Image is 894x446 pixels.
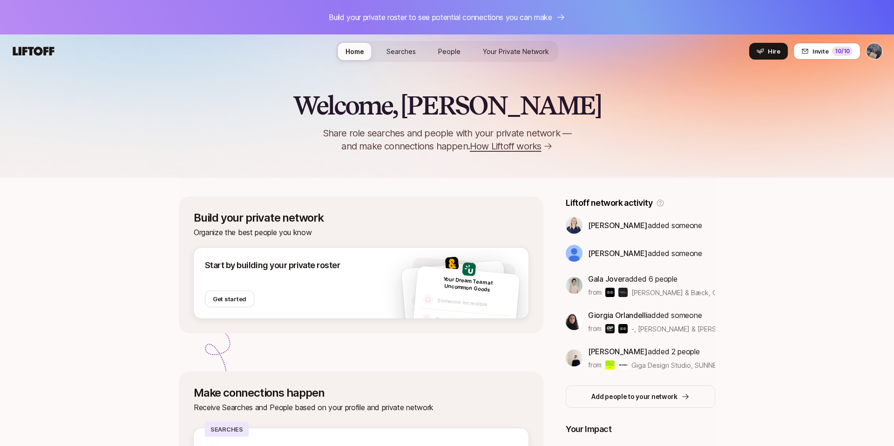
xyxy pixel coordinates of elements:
img: SUNNEI [618,360,628,370]
img: Giga Design Studio [605,360,615,370]
p: Start by building your private roster [205,259,340,272]
button: Invite10/10 [793,43,860,60]
p: added someone [588,309,715,321]
a: People [431,43,468,60]
img: Bakken & Bæck [605,288,615,297]
a: How Liftoff works [470,140,552,153]
span: Searches [386,47,416,55]
span: [PERSON_NAME] [588,249,648,258]
img: Patrick Cooke [867,43,882,59]
span: [PERSON_NAME] [588,347,648,356]
img: a579f106_4e8b_4f4a_b773_2cfb24cac0d9.jpg [566,313,582,330]
span: Invite [813,47,828,56]
span: How Liftoff works [470,140,541,153]
img: fd9caeb0_4697_4c59_841b_eb6ff61c10b1.jpg [462,262,476,276]
a: Home [338,43,372,60]
img: default-avatar.svg [420,312,433,324]
img: 7d7d38aa_faef_4d4f_9f70_cc1ec51e213b.jpg [566,350,582,366]
span: Giga Design Studio, SUNNEI & others [631,361,746,369]
p: Someone incredible [437,296,510,311]
a: Your Private Network [475,43,556,60]
button: Patrick Cooke [866,43,883,60]
button: Get started [205,291,254,307]
p: Build your private network [194,211,528,224]
img: Bakken & Bæck [618,324,628,333]
span: Giorgia Orlandelli [588,311,647,320]
p: added someone [588,247,702,259]
p: added someone [588,219,702,231]
span: Home [345,47,364,55]
p: Your Impact [566,423,715,436]
img: 7a780e08_dd10_4cea_8399_7a211a9bc7d9.jpg [566,217,582,234]
span: -, [PERSON_NAME] & [PERSON_NAME] & others [631,324,715,334]
p: added 6 people [588,273,715,285]
button: Hire [749,43,788,60]
img: - [605,324,615,333]
img: aa4988e6_29b1_408f_a739_d0bcfc210fd0.jpg [445,257,459,270]
p: Organize the best people you know [194,226,528,238]
img: default-avatar.svg [411,294,423,306]
p: Liftoff network activity [566,196,652,209]
p: from [588,287,602,298]
img: ALV-UjWqkdluJvPcRkm9YNixwFje4yNnqk8eZbfyTd-fmqjaK3FCxn03c4lRu1PXp060gRV48EcYEWSU6jNw35Yc2xjQ8qFMh... [566,245,582,262]
a: Searches [379,43,423,60]
img: ACg8ocKhcGRvChYzWN2dihFRyxedT7mU-5ndcsMXykEoNcm4V62MVdan=s160-c [566,277,582,294]
p: Share role searches and people with your private network — and make connections happen. [307,127,587,153]
span: Your Dream Team at Uncommon Goods [443,276,493,293]
p: from [588,323,602,334]
span: People [438,47,461,55]
p: Build your private roster to see potential connections you can make [329,11,552,23]
img: default-avatar.svg [422,293,434,305]
img: Greater Moment [618,288,628,297]
span: Hire [768,47,780,56]
p: added 2 people [588,345,715,358]
span: [PERSON_NAME] & Bæck, Greater Moment & others [631,289,792,297]
span: [PERSON_NAME] [588,221,648,230]
button: Add people to your network [566,385,715,408]
span: Your Private Network [483,47,549,55]
div: 10 /10 [832,47,853,56]
h2: Welcome, [PERSON_NAME] [293,91,602,119]
span: Gala Jover [588,274,625,284]
p: Searches [205,422,249,437]
p: Make connections happen [194,386,528,399]
p: from [588,359,602,371]
p: Receive Searches and People based on your profile and private network [194,401,528,413]
p: Add people to your network [591,391,677,402]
